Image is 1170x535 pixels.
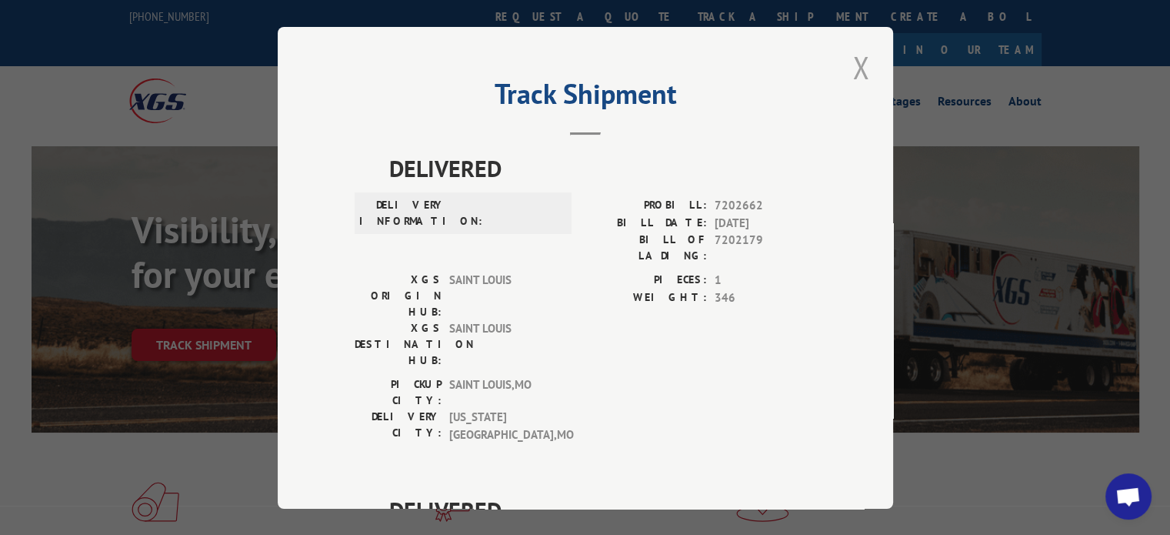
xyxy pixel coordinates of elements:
[389,493,816,527] span: DELIVERED
[449,272,553,320] span: SAINT LOUIS
[449,409,553,443] span: [US_STATE][GEOGRAPHIC_DATA] , MO
[355,83,816,112] h2: Track Shipment
[389,151,816,186] span: DELIVERED
[715,232,816,264] span: 7202179
[848,46,874,89] button: Close modal
[1105,473,1152,520] a: Open chat
[449,376,553,409] span: SAINT LOUIS , MO
[355,376,442,409] label: PICKUP CITY:
[585,214,707,232] label: BILL DATE:
[585,289,707,306] label: WEIGHT:
[585,197,707,215] label: PROBILL:
[449,320,553,369] span: SAINT LOUIS
[355,320,442,369] label: XGS DESTINATION HUB:
[715,289,816,306] span: 346
[585,232,707,264] label: BILL OF LADING:
[715,197,816,215] span: 7202662
[359,197,446,229] label: DELIVERY INFORMATION:
[715,214,816,232] span: [DATE]
[355,272,442,320] label: XGS ORIGIN HUB:
[585,272,707,289] label: PIECES:
[355,409,442,443] label: DELIVERY CITY:
[715,272,816,289] span: 1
